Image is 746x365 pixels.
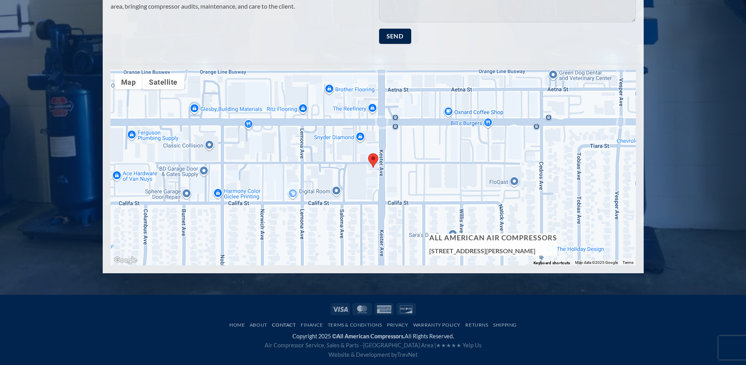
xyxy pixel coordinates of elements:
a: TrevNet [397,351,417,358]
a: Open this area in Google Maps (opens a new window) [113,255,138,265]
button: Show street map [114,74,143,89]
button: Show satellite imagery [142,74,184,89]
button: Keyboard shortcuts [534,260,570,266]
a: Shipping [493,322,517,328]
span: Air Compressor Service, Sales & Parts - [GEOGRAPHIC_DATA] Area | Website & Development by [265,342,481,358]
a: Finance [301,322,323,328]
a: Contact [272,322,296,328]
div: Copyright 2025 © All Rights Reserved. [103,332,644,359]
span: Map data ©2025 Google [575,260,618,265]
a: Home [229,322,245,328]
a: Terms & Conditions [328,322,382,328]
strong: All American Compressors. [336,333,405,340]
a: Terms (opens in new tab) [623,260,633,265]
h4: All American Air Compressors [429,234,557,242]
div: Payment icons [329,302,417,315]
img: Google [113,255,138,265]
a: About [250,322,267,328]
a: Privacy [387,322,408,328]
input: Send [379,29,411,44]
h5: [STREET_ADDRESS][PERSON_NAME] [429,246,557,256]
a: Warranty Policy [413,322,461,328]
a: Returns [465,322,488,328]
a: ★★★★★ Yelp Us [436,342,481,349]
